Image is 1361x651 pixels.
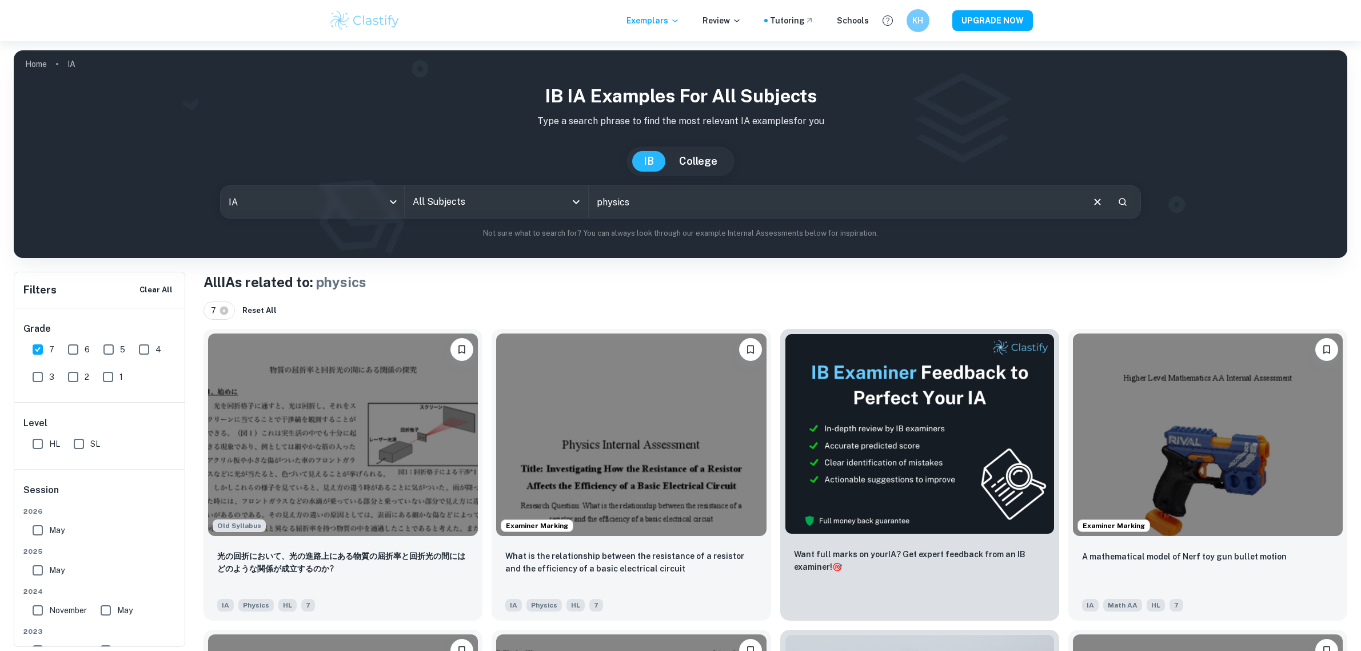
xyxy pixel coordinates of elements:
span: 2023 [23,626,177,637]
span: HL [49,438,60,450]
span: 1 [119,371,123,383]
span: 5 [120,343,125,356]
img: Clastify logo [329,9,401,32]
span: 7 [211,304,221,317]
div: Starting from the May 2025 session, the Physics IA requirements have changed. It's OK to refer to... [213,519,266,532]
h1: IB IA examples for all subjects [23,82,1338,110]
span: May [49,524,65,537]
button: College [668,151,729,172]
a: Home [25,56,47,72]
span: Physics [238,599,274,612]
a: Tutoring [770,14,814,27]
span: 4 [155,343,161,356]
span: SL [90,438,100,450]
span: November [49,604,87,617]
p: A mathematical model of Nerf toy gun bullet motion [1082,550,1287,563]
span: 6 [85,343,90,356]
span: Old Syllabus [213,519,266,532]
span: physics [316,274,366,290]
span: HL [1147,599,1165,612]
span: 🎯 [832,562,842,571]
button: IB [632,151,665,172]
a: Schools [837,14,869,27]
span: Math AA [1103,599,1142,612]
span: IA [505,599,522,612]
h6: Level [23,416,177,430]
img: Thumbnail [785,334,1055,534]
span: 2 [85,371,89,383]
p: 光の回折において、光の進路上にある物質の屈折率と回折光の間にはどのような関係が成立するのか? [217,550,469,575]
h6: Filters [23,282,57,298]
span: HL [278,599,297,612]
span: 7 [301,599,315,612]
p: Not sure what to search for? You can always look through our example Internal Assessments below f... [23,228,1338,239]
p: Type a search phrase to find the most relevant IA examples for you [23,114,1338,128]
a: Starting from the May 2025 session, the Physics IA requirements have changed. It's OK to refer to... [203,329,482,621]
span: 7 [589,599,603,612]
span: 3 [49,371,54,383]
span: IA [1082,599,1099,612]
p: Review [703,14,741,27]
a: ThumbnailWant full marks on yourIA? Get expert feedback from an IB examiner! [780,329,1059,621]
span: 2026 [23,506,177,517]
span: 2024 [23,586,177,597]
span: Physics [526,599,562,612]
div: 7 [203,301,235,320]
span: 2025 [23,546,177,557]
a: Examiner MarkingBookmarkA mathematical model of Nerf toy gun bullet motionIAMath AAHL7 [1068,329,1347,621]
span: May [117,604,133,617]
h6: Session [23,483,177,506]
p: IA [67,58,75,70]
button: Search [1113,192,1132,212]
button: Bookmark [739,338,762,361]
img: Physics IA example thumbnail: 光の回折において、光の進路上にある物質の屈折率と回折光の間にはどのような関係が成 [208,334,478,536]
img: profile cover [14,50,1347,258]
h6: KH [911,14,924,27]
div: IA [221,186,404,218]
span: Examiner Marking [1078,521,1150,531]
button: KH [907,9,929,32]
span: Examiner Marking [501,521,573,531]
h1: All IAs related to: [203,272,1347,292]
span: HL [566,599,585,612]
button: Open [568,194,584,210]
span: May [49,564,65,577]
a: Examiner MarkingBookmarkWhat is the relationship between the resistance of a resistor and the eff... [492,329,771,621]
button: Bookmark [450,338,473,361]
span: IA [217,599,234,612]
button: Reset All [240,302,280,319]
p: What is the relationship between the resistance of a resistor and the efficiency of a basic elect... [505,550,757,575]
p: Want full marks on your IA ? Get expert feedback from an IB examiner! [794,548,1045,573]
button: Clear All [137,281,175,299]
p: Exemplars [626,14,680,27]
span: 7 [1170,599,1183,612]
button: Help and Feedback [878,11,897,30]
button: Clear [1087,191,1108,213]
h6: Grade [23,322,177,336]
button: Bookmark [1315,338,1338,361]
button: UPGRADE NOW [952,10,1033,31]
span: 7 [49,343,54,356]
img: Math AA IA example thumbnail: A mathematical model of Nerf toy gun bul [1073,334,1343,536]
input: E.g. player arrangements, enthalpy of combustion, analysis of a big city... [589,186,1082,218]
img: Physics IA example thumbnail: What is the relationship between the res [496,334,766,536]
